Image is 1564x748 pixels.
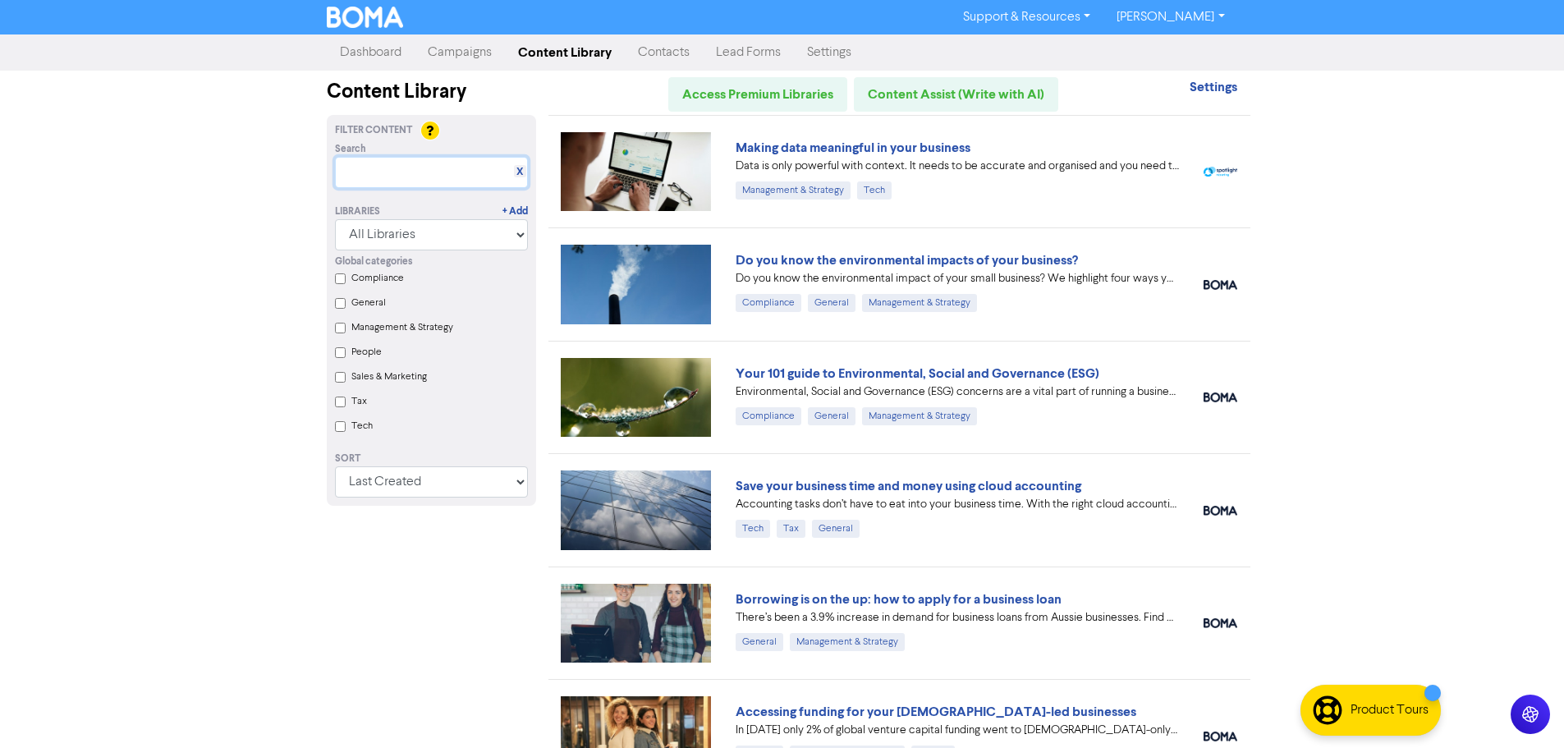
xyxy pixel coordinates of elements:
div: Compliance [736,407,801,425]
strong: Settings [1190,79,1237,95]
a: Content Library [505,36,625,69]
div: Libraries [335,204,380,219]
a: Campaigns [415,36,505,69]
div: General [808,294,855,312]
a: Support & Resources [950,4,1103,30]
div: Management & Strategy [736,181,851,200]
img: boma_accounting [1204,506,1237,516]
div: General [808,407,855,425]
div: Tax [777,520,805,538]
a: Dashboard [327,36,415,69]
a: Settings [1190,81,1237,94]
a: Access Premium Libraries [668,77,847,112]
img: BOMA Logo [327,7,404,28]
div: Management & Strategy [862,407,977,425]
a: Contacts [625,36,703,69]
span: Search [335,142,366,157]
div: Accounting tasks don’t have to eat into your business time. With the right cloud accounting softw... [736,496,1179,513]
div: General [736,633,783,651]
label: Sales & Marketing [351,369,427,384]
div: Tech [857,181,892,200]
img: boma [1204,280,1237,290]
div: Global categories [335,255,528,269]
div: Filter Content [335,123,528,138]
div: Compliance [736,294,801,312]
div: Management & Strategy [862,294,977,312]
div: Sort [335,452,528,466]
label: General [351,296,386,310]
a: Your 101 guide to Environmental, Social and Governance (ESG) [736,365,1099,382]
label: Compliance [351,271,404,286]
div: Environmental, Social and Governance (ESG) concerns are a vital part of running a business. Our 1... [736,383,1179,401]
div: Data is only powerful with context. It needs to be accurate and organised and you need to be clea... [736,158,1179,175]
a: Settings [794,36,865,69]
div: In 2024 only 2% of global venture capital funding went to female-only founding teams. We highligh... [736,722,1179,739]
div: Do you know the environmental impact of your small business? We highlight four ways you can under... [736,270,1179,287]
a: Content Assist (Write with AI) [854,77,1058,112]
label: People [351,345,382,360]
a: [PERSON_NAME] [1103,4,1237,30]
a: Lead Forms [703,36,794,69]
a: Borrowing is on the up: how to apply for a business loan [736,591,1062,608]
div: General [812,520,860,538]
iframe: Chat Widget [1482,669,1564,748]
div: There’s been a 3.9% increase in demand for business loans from Aussie businesses. Find out the be... [736,609,1179,626]
label: Tech [351,419,373,434]
label: Tax [351,394,367,409]
a: Do you know the environmental impacts of your business? [736,252,1078,268]
img: boma [1204,618,1237,628]
img: boma [1204,392,1237,402]
div: Content Library [327,77,536,107]
a: X [516,166,523,178]
a: Accessing funding for your [DEMOGRAPHIC_DATA]-led businesses [736,704,1136,720]
img: spotlight [1204,167,1237,177]
img: boma [1204,732,1237,741]
a: Making data meaningful in your business [736,140,970,156]
div: Tech [736,520,770,538]
label: Management & Strategy [351,320,453,335]
div: Management & Strategy [790,633,905,651]
a: + Add [502,204,528,219]
a: Save your business time and money using cloud accounting [736,478,1081,494]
